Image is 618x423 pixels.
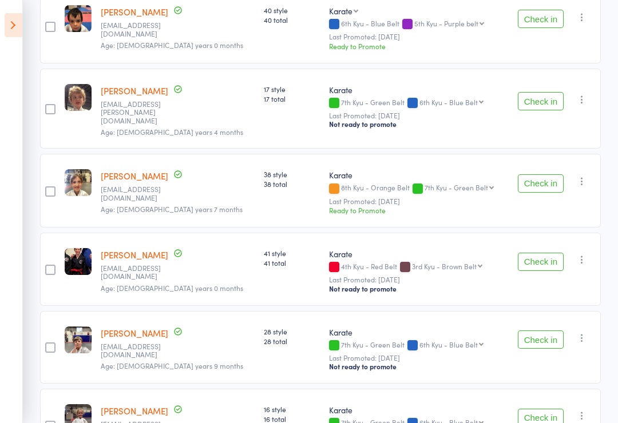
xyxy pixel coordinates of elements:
span: 40 total [264,15,319,25]
span: Age: [DEMOGRAPHIC_DATA] years 7 months [101,204,243,214]
span: 41 style [264,248,319,258]
span: 41 total [264,258,319,268]
div: Karate [329,326,508,338]
div: Karate [329,404,508,416]
small: Last Promoted: [DATE] [329,33,508,41]
small: Last Promoted: [DATE] [329,197,508,205]
small: Freemanmaree@gmail.com [101,21,175,38]
div: 7th Kyu - Green Belt [329,98,508,108]
span: 17 style [264,84,319,94]
a: [PERSON_NAME] [101,249,168,261]
span: Age: [DEMOGRAPHIC_DATA] years 4 months [101,127,243,137]
button: Check in [518,330,564,349]
small: the.howard.union@gmail.com [101,100,175,125]
div: 8th Kyu - Orange Belt [329,183,508,193]
span: 16 style [264,404,319,414]
button: Check in [518,92,564,110]
div: 6th Kyu - Blue Belt [419,98,478,106]
div: 7th Kyu - Green Belt [329,341,508,350]
div: 3rd Kyu - Brown Belt [412,262,477,270]
a: [PERSON_NAME] [101,327,168,339]
div: 6th Kyu - Blue Belt [329,19,508,29]
small: rpassier@hotmail.com [101,342,175,359]
button: Check in [518,10,564,28]
small: Last Promoted: [DATE] [329,276,508,284]
div: Not ready to promote [329,362,508,371]
div: Ready to Promote [329,205,508,215]
span: Age: [DEMOGRAPHIC_DATA] years 0 months [101,283,243,293]
div: 6th Kyu - Blue Belt [419,341,478,348]
a: [PERSON_NAME] [101,85,168,97]
div: Karate [329,248,508,260]
span: Age: [DEMOGRAPHIC_DATA] years 9 months [101,361,243,370]
span: 28 total [264,336,319,346]
span: 38 style [264,169,319,179]
small: Last Promoted: [DATE] [329,354,508,362]
small: m.masalkovska@yahoo.com [101,185,175,202]
img: image1698214890.png [65,326,92,353]
img: image1705988062.png [65,169,92,196]
img: image1604990637.png [65,5,92,32]
small: nina_mills@outlook.com [101,264,175,281]
div: 7th Kyu - Green Belt [425,183,488,191]
div: Karate [329,5,352,17]
a: [PERSON_NAME] [101,170,168,182]
small: Last Promoted: [DATE] [329,111,508,119]
button: Check in [518,253,564,271]
a: [PERSON_NAME] [101,405,168,417]
span: Age: [DEMOGRAPHIC_DATA] years 0 months [101,40,243,50]
div: Not ready to promote [329,119,508,129]
div: Karate [329,84,508,95]
div: Karate [329,169,508,181]
img: image1743987890.png [65,248,92,275]
div: Ready to Promote [329,41,508,51]
span: 28 style [264,326,319,336]
div: Not ready to promote [329,284,508,293]
span: 38 total [264,179,319,189]
span: 17 total [264,94,319,103]
img: image1658382910.png [65,84,92,111]
button: Check in [518,174,564,193]
div: 4th Kyu - Red Belt [329,262,508,272]
div: 5th Kyu - Purple belt [414,19,478,27]
a: [PERSON_NAME] [101,6,168,18]
span: 40 style [264,5,319,15]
